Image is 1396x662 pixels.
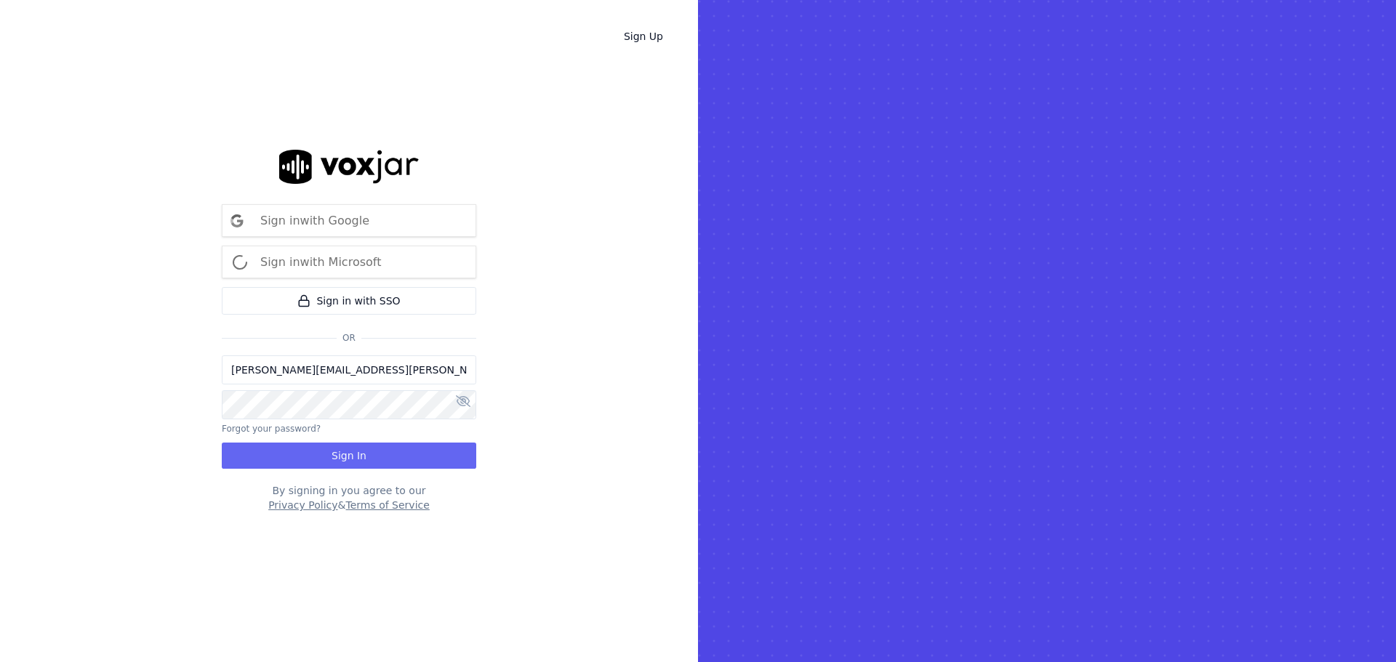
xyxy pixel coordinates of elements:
button: Terms of Service [345,498,429,512]
p: Sign in with Microsoft [260,254,381,271]
button: Forgot your password? [222,423,321,435]
a: Sign in with SSO [222,287,476,315]
button: Sign inwith Google [222,204,476,237]
img: logo [279,150,419,184]
p: Sign in with Google [260,212,369,230]
input: Email [222,355,476,384]
button: Privacy Policy [268,498,337,512]
span: Or [337,332,361,344]
img: google Sign in button [222,206,252,235]
a: Sign Up [612,23,675,49]
div: By signing in you agree to our & [222,483,476,512]
button: Sign inwith Microsoft [222,246,476,278]
button: Sign In [222,443,476,469]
